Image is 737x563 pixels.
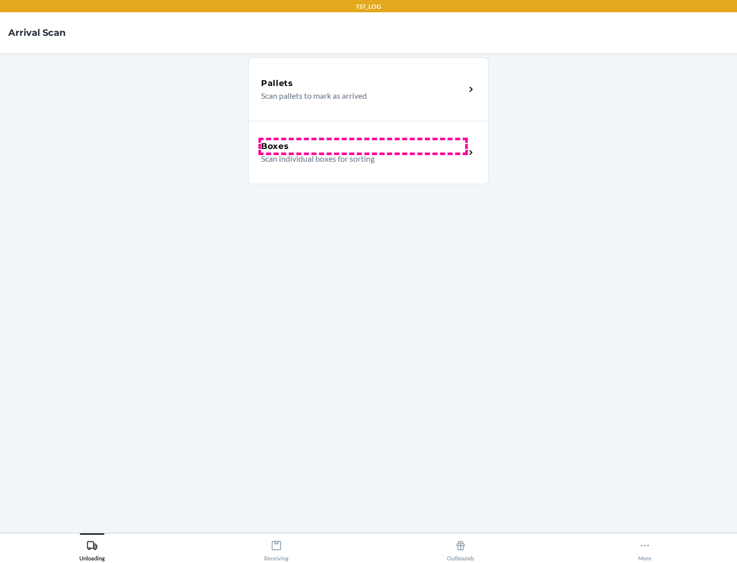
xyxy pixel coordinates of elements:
[447,536,474,561] div: Outbounds
[184,533,368,561] button: Receiving
[261,90,457,102] p: Scan pallets to mark as arrived
[79,536,105,561] div: Unloading
[368,533,553,561] button: Outbounds
[264,536,289,561] div: Receiving
[553,533,737,561] button: More
[248,121,489,184] a: BoxesScan individual boxes for sorting
[261,153,457,165] p: Scan individual boxes for sorting
[261,140,289,153] h5: Boxes
[261,77,293,90] h5: Pallets
[248,57,489,121] a: PalletsScan pallets to mark as arrived
[638,536,652,561] div: More
[356,2,381,11] p: TST_LOG
[8,26,66,39] h4: Arrival Scan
